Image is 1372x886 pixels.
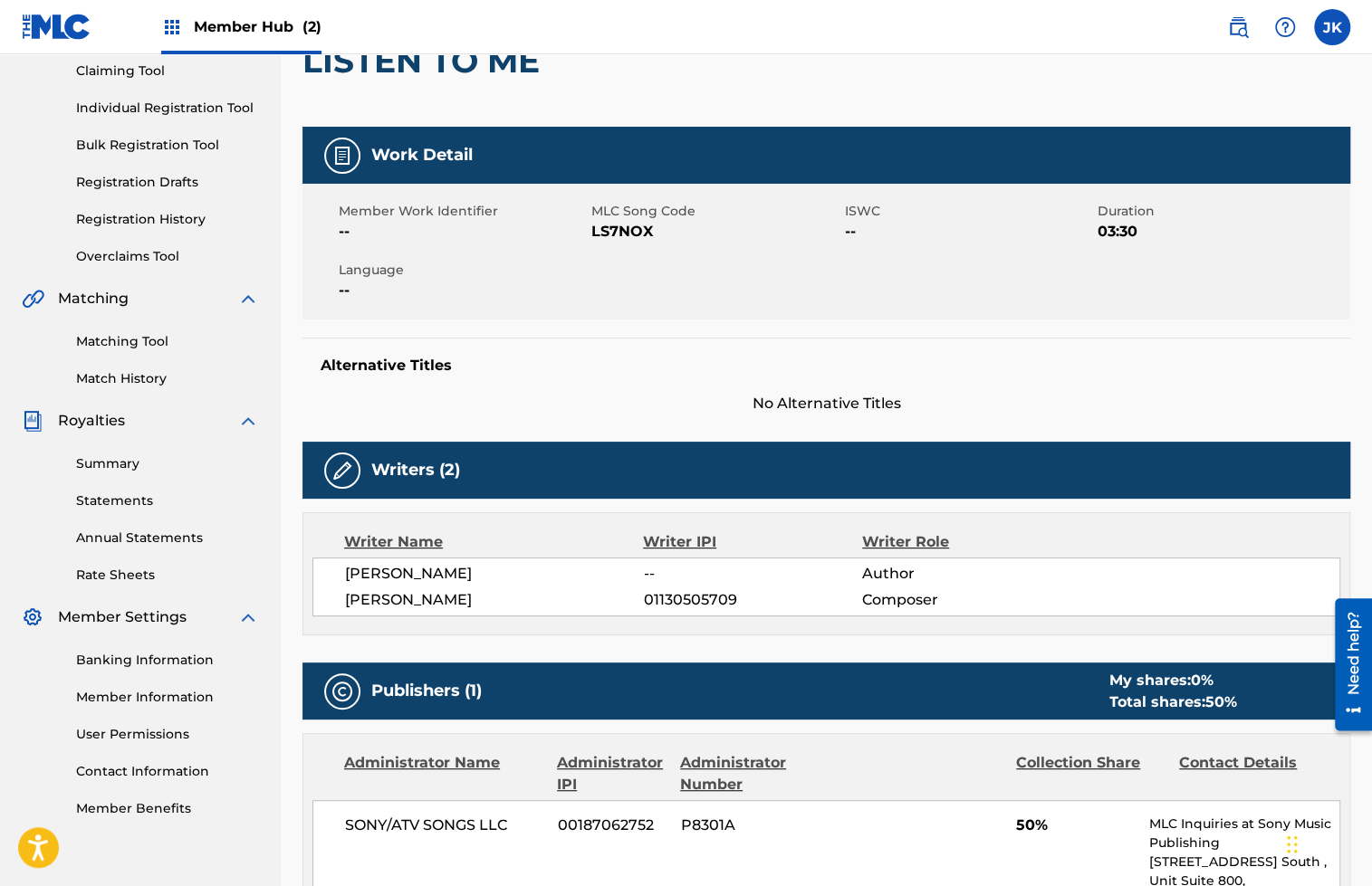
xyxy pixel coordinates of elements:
[161,16,183,38] img: Top Rightsholders
[591,221,840,243] span: LS7NOX
[591,202,840,221] span: MLC Song Code
[76,688,259,707] a: Member Information
[862,531,1061,553] div: Writer Role
[643,563,862,585] span: --
[194,16,321,37] span: Member Hub
[1321,592,1372,738] iframe: Resource Center
[845,221,1093,243] span: --
[1098,221,1346,243] span: 03:30
[76,210,259,229] a: Registration History
[1191,672,1214,689] span: 0 %
[371,681,482,701] h5: Publishers (1)
[76,99,259,118] a: Individual Registration Tool
[302,393,1350,414] span: No Alternative Titles
[76,651,259,670] a: Banking Information
[862,563,1061,585] span: Author
[237,606,259,628] img: expand
[76,529,259,548] a: Annual Statements
[58,410,125,432] span: Royalties
[76,725,259,744] a: User Permissions
[558,815,667,836] span: 00187062752
[1016,815,1136,836] span: 50%
[643,531,862,553] div: Writer IPI
[345,563,643,585] span: [PERSON_NAME]
[331,460,353,481] img: Writers
[1148,815,1339,853] p: MLC Inquiries at Sony Music Publishing
[1098,202,1346,221] span: Duration
[1205,693,1237,710] span: 50 %
[237,288,259,310] img: expand
[1267,9,1303,45] div: Help
[371,460,460,481] h5: Writers (2)
[557,752,667,795] div: Administrator IPI
[76,173,259,192] a: Registration Drafts
[76,454,259,473] a: Summary
[22,288,44,310] img: Matching
[1220,9,1256,45] a: Public Search
[339,221,587,243] span: --
[22,410,43,432] img: Royalties
[1287,817,1298,872] div: Drag
[22,606,43,628] img: Member Settings
[1179,752,1329,795] div: Contact Details
[339,202,587,221] span: Member Work Identifier
[76,247,259,266] a: Overclaims Tool
[76,566,259,585] a: Rate Sheets
[22,14,91,40] img: MLC Logo
[76,136,259,155] a: Bulk Registration Tool
[1016,752,1166,795] div: Collection Share
[331,145,353,167] img: Work Detail
[680,752,830,795] div: Administrator Number
[1109,691,1237,713] div: Total shares:
[845,202,1093,221] span: ISWC
[1227,16,1249,38] img: search
[331,681,353,702] img: Publishers
[344,531,643,553] div: Writer Name
[237,410,259,432] img: expand
[76,62,259,81] a: Claiming Tool
[1109,670,1237,691] div: My shares:
[344,752,543,795] div: Administrator Name
[76,491,259,510] a: Statements
[1314,9,1350,45] div: User Menu
[339,261,587,280] span: Language
[302,41,549,81] h2: LISTEN TO ME
[76,332,259,351] a: Matching Tool
[345,589,643,611] span: [PERSON_NAME]
[680,815,830,836] span: P8301A
[76,762,259,781] a: Contact Information
[1274,16,1296,38] img: help
[339,280,587,301] span: --
[345,815,544,836] span: SONY/ATV SONGS LLC
[76,369,259,388] a: Match History
[1281,799,1372,886] iframe: Chat Widget
[58,288,129,310] span: Matching
[321,357,1332,375] h5: Alternative Titles
[76,799,259,818] a: Member Benefits
[302,18,321,35] span: (2)
[643,589,862,611] span: 01130505709
[862,589,1061,611] span: Composer
[371,145,473,166] h5: Work Detail
[58,606,187,628] span: Member Settings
